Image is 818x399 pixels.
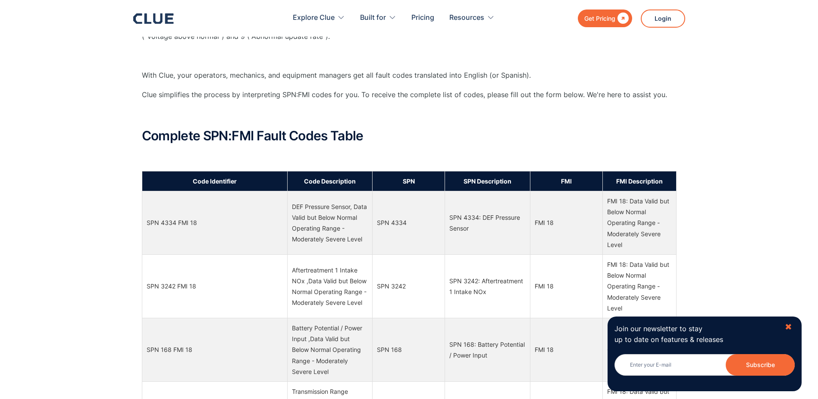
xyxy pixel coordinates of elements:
[449,4,495,32] div: Resources
[445,171,530,191] th: SPN Description
[603,255,676,318] td: FMI 18: Data Valid but Below Normal Operating Range - Moderately Severe Level
[726,354,795,376] input: Subscribe
[530,318,603,382] td: FMI 18
[449,4,484,32] div: Resources
[603,191,676,255] td: FMI 18: Data Valid but Below Normal Operating Range - Moderately Severe Level
[372,171,445,191] th: SPN
[445,255,530,318] td: SPN 3242: Aftertreatment 1 Intake NOx
[785,322,792,332] div: ✖
[411,4,434,32] a: Pricing
[530,171,603,191] th: FMI
[372,255,445,318] td: SPN 3242
[292,201,368,245] div: DEF Pressure Sensor, Data Valid but Below Normal Operating Range - Moderately Severe Level
[293,4,345,32] div: Explore Clue
[142,255,287,318] td: SPN 3242 FMI 18
[142,191,287,255] td: SPN 4334 FMI 18
[614,323,777,345] p: Join our newsletter to stay up to date on features & releases
[615,13,629,24] div: 
[287,171,372,191] th: Code Description
[142,89,677,100] p: Clue simplifies the process by interpreting SPN:FMI codes for you. To receive the complete list o...
[360,4,386,32] div: Built for
[445,318,530,382] td: SPN 168: Battery Potential / Power Input
[530,191,603,255] td: FMI 18
[530,255,603,318] td: FMI 18
[142,171,287,191] th: Code Identifier
[372,318,445,382] td: SPN 168
[292,323,368,377] div: Battery Potential / Power Input ,Data Valid but Below Normal Operating Range - Moderately Severe ...
[445,191,530,255] td: SPN 4334: DEF Pressure Sensor
[142,152,677,162] p: ‍
[614,354,795,376] input: Enter your E-mail
[142,129,677,143] h2: Complete SPN:FMI Fault Codes Table
[142,70,677,81] p: With Clue, your operators, mechanics, and equipment managers get all fault codes translated into ...
[142,318,287,382] td: SPN 168 FMI 18
[614,354,795,384] form: Newsletter
[641,9,685,28] a: Login
[293,4,335,32] div: Explore Clue
[603,171,676,191] th: FMI Description
[360,4,396,32] div: Built for
[292,265,368,308] div: Aftertreatment 1 Intake NOx ,Data Valid but Below Normal Operating Range - Moderately Severe Level
[142,109,677,120] p: ‍
[578,9,632,27] a: Get Pricing
[372,191,445,255] td: SPN 4334
[603,318,676,382] td: FMI 18: Data Valid but Below Normal Operating Range - Moderately Severe Level
[142,51,677,61] p: ‍
[584,13,615,24] div: Get Pricing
